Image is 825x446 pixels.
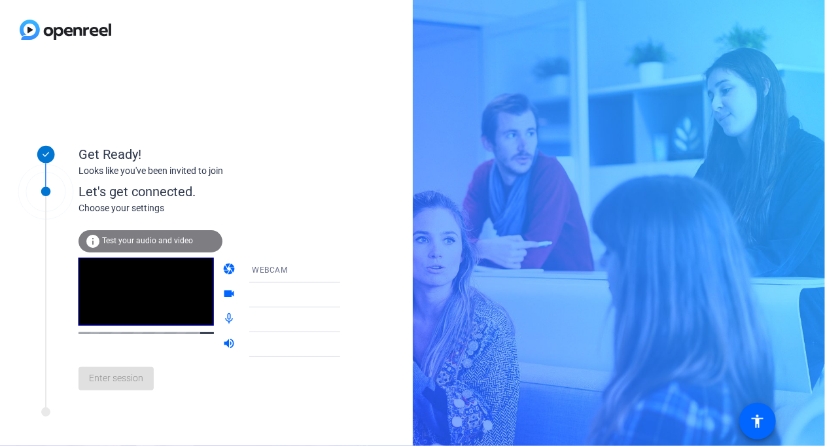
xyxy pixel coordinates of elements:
span: Test your audio and video [102,236,193,245]
div: Let's get connected. [79,182,367,201]
div: Get Ready! [79,145,340,164]
mat-icon: volume_up [222,337,238,352]
span: WEBCAM [252,266,287,275]
mat-icon: accessibility [750,413,765,429]
mat-icon: camera [222,262,238,278]
mat-icon: info [85,233,101,249]
mat-icon: videocam [222,287,238,303]
mat-icon: mic_none [222,312,238,328]
div: Looks like you've been invited to join [79,164,340,178]
div: Choose your settings [79,201,367,215]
